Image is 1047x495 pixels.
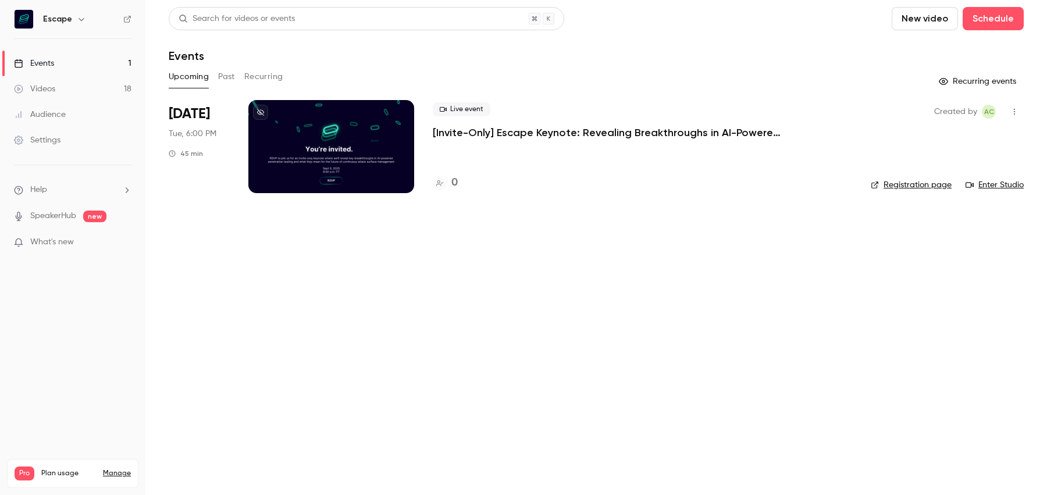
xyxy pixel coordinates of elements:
div: Videos [14,83,55,95]
span: Created by [934,105,977,119]
span: What's new [30,236,74,248]
span: Live event [433,102,490,116]
button: Recurring events [934,72,1024,91]
div: Search for videos or events [179,13,295,25]
button: Schedule [963,7,1024,30]
div: 45 min [169,149,203,158]
div: Events [14,58,54,69]
h4: 0 [451,175,458,191]
a: [Invite-Only] Escape Keynote: Revealing Breakthroughs in AI-Powered Penetration Testing and the F... [433,126,782,140]
a: Enter Studio [966,179,1024,191]
button: Past [218,67,235,86]
span: Pro [15,466,34,480]
span: new [83,211,106,222]
span: Alexandra Charikova [982,105,996,119]
a: Manage [103,469,131,478]
a: SpeakerHub [30,210,76,222]
img: Escape [15,10,33,29]
div: Audience [14,109,66,120]
button: New video [892,7,958,30]
a: 0 [433,175,458,191]
button: Recurring [244,67,283,86]
span: Tue, 6:00 PM [169,128,216,140]
span: Help [30,184,47,196]
li: help-dropdown-opener [14,184,131,196]
h6: Escape [43,13,72,25]
div: Settings [14,134,60,146]
span: [DATE] [169,105,210,123]
span: AC [984,105,994,119]
iframe: Noticeable Trigger [117,237,131,248]
div: Sep 9 Tue, 6:00 PM (Europe/Amsterdam) [169,100,230,193]
button: Upcoming [169,67,209,86]
span: Plan usage [41,469,96,478]
a: Registration page [871,179,952,191]
h1: Events [169,49,204,63]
